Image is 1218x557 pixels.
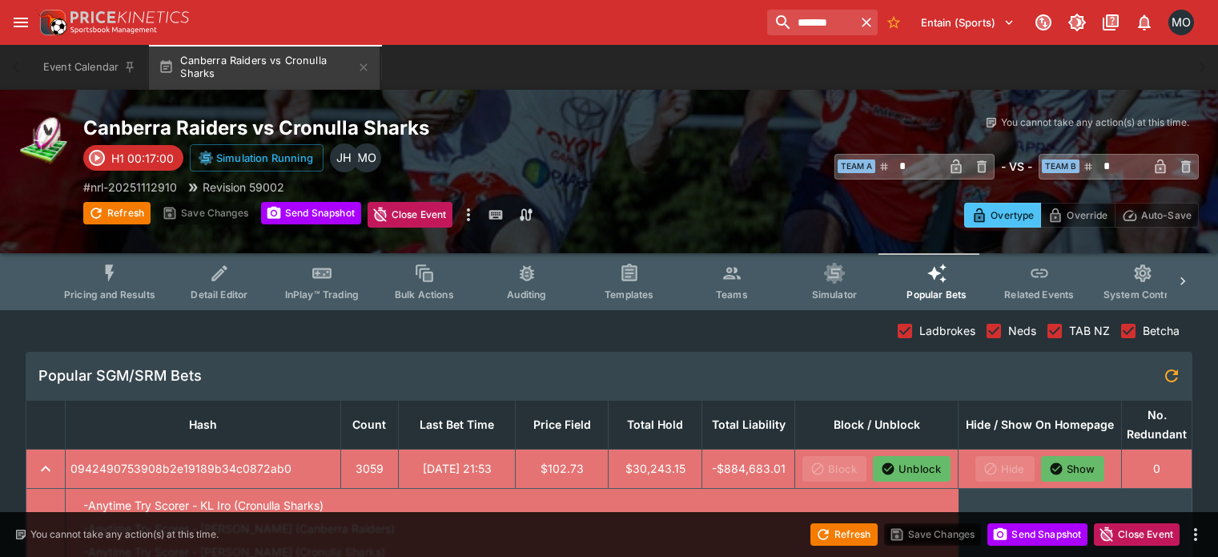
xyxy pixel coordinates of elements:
[1069,322,1110,339] span: TAB NZ
[701,400,794,449] th: Total Liability
[701,449,794,488] td: -$884,683.01
[1008,322,1036,339] span: Neds
[609,400,701,449] th: Total Hold
[83,497,324,514] p: - Anytime Try Scorer - KL Iro (Cronulla Sharks)
[964,203,1199,228] div: Start From
[64,289,155,301] span: Pricing and Results
[1143,322,1180,339] span: Betcha
[31,454,60,483] button: expand row
[1001,115,1189,130] p: You cannot take any action(s) at this time.
[285,289,359,301] span: InPlay™ Trading
[352,143,381,172] div: Matthew Oliver
[1122,400,1192,449] th: No. Redundant
[83,179,177,196] p: Copy To Clipboard
[609,449,701,488] td: $30,243.15
[368,202,453,228] button: Close Event
[149,45,380,90] button: Canberra Raiders vs Cronulla Sharks
[1029,8,1058,37] button: Connected to PK
[1164,5,1199,40] button: Matt Oliver
[1115,203,1199,228] button: Auto-Save
[795,400,959,449] th: Block / Unblock
[767,10,855,35] input: search
[1004,289,1074,301] span: Related Events
[330,143,359,172] div: Jiahao Hao
[1001,158,1032,175] h6: - VS -
[987,523,1087,546] button: Send Snapshot
[459,202,478,228] button: more
[911,10,1024,35] button: Select Tenant
[1141,207,1192,224] p: Auto-Save
[605,289,653,301] span: Templates
[191,289,247,301] span: Detail Editor
[838,159,875,173] span: Team A
[30,527,219,542] p: You cannot take any action(s) at this time.
[83,202,151,224] button: Refresh
[1186,525,1205,544] button: more
[964,203,1041,228] button: Overtype
[35,6,67,38] img: PriceKinetics Logo
[261,202,361,224] button: Send Snapshot
[1094,523,1180,546] button: Close Event
[19,115,70,167] img: rugby_league.png
[111,150,174,167] p: H1 00:17:00
[395,289,454,301] span: Bulk Actions
[1168,10,1194,35] div: Matt Oliver
[1130,8,1159,37] button: Notifications
[38,366,1157,385] span: Popular SGM/SRM Bets
[1096,8,1125,37] button: Documentation
[190,144,324,172] button: Simulation Running
[1041,456,1105,482] button: Show
[716,289,748,301] span: Teams
[1103,289,1182,301] span: System Controls
[1127,460,1187,477] p: 0
[1042,159,1079,173] span: Team B
[515,449,608,488] td: $102.73
[66,449,341,488] td: 0942490753908b2e19189b34c0872ab0
[34,45,146,90] button: Event Calendar
[83,115,734,140] h2: Copy To Clipboard
[1063,8,1091,37] button: Toggle light/dark mode
[399,449,516,488] td: [DATE] 21:53
[399,400,516,449] th: Last Bet Time
[919,322,975,339] span: Ladbrokes
[959,400,1122,449] th: Hide / Show On Homepage
[340,449,399,488] td: 3059
[51,253,1167,310] div: Event type filters
[340,400,399,449] th: Count
[66,400,341,449] th: Hash
[203,179,284,196] p: Revision 59002
[70,26,157,34] img: Sportsbook Management
[812,289,857,301] span: Simulator
[507,289,546,301] span: Auditing
[6,8,35,37] button: open drawer
[873,456,951,482] button: Unblock
[1040,203,1115,228] button: Override
[515,400,608,449] th: Price Field
[881,10,906,35] button: No Bookmarks
[70,11,189,23] img: PriceKinetics
[906,289,967,301] span: Popular Bets
[991,207,1034,224] p: Overtype
[810,523,878,546] button: Refresh
[1067,207,1107,224] p: Override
